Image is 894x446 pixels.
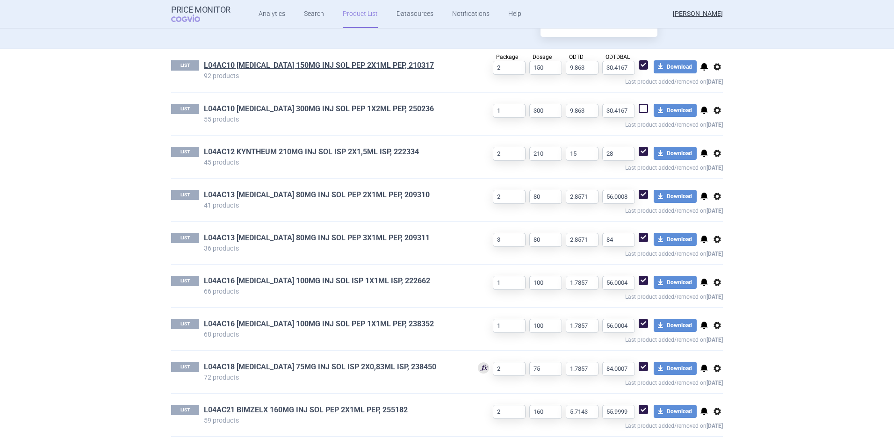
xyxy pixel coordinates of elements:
[204,72,463,79] p: 92 products
[654,190,697,203] button: Download
[204,233,430,243] a: L04AC13 [MEDICAL_DATA] 80MG INJ SOL PEP 3X1ML PEP, 209311
[707,380,723,386] strong: [DATE]
[204,319,434,329] a: L04AC16 [MEDICAL_DATA] 100MG INJ SOL PEP 1X1ML PEP, 238352
[463,333,723,345] p: Last product added/removed on
[654,362,697,375] button: Download
[707,208,723,214] strong: [DATE]
[654,276,697,289] button: Download
[204,288,463,295] p: 66 products
[204,233,463,245] h1: L04AC13 TALTZ 80MG INJ SOL PEP 3X1ML PEP, 209311
[606,54,630,60] span: ODTDBAL
[204,319,463,331] h1: L04AC16 TREMFYA 100MG INJ SOL PEP 1X1ML PEP, 238352
[171,190,199,200] p: LIST
[204,190,430,200] a: L04AC13 [MEDICAL_DATA] 80MG INJ SOL PEP 2X1ML PEP, 209310
[204,116,463,122] p: 55 products
[204,104,434,114] a: L04AC10 [MEDICAL_DATA] 300MG INJ SOL PEP 1X2ML PEP, 250236
[204,276,430,286] a: L04AC16 [MEDICAL_DATA] 100MG INJ SOL ISP 1X1ML ISP, 222662
[569,54,584,60] span: ODTD
[463,204,723,216] p: Last product added/removed on
[204,159,463,165] p: 45 products
[463,376,723,388] p: Last product added/removed on
[171,276,199,286] p: LIST
[204,374,463,381] p: 72 products
[707,294,723,300] strong: [DATE]
[204,405,463,417] h1: L04AC21 BIMZELX 160MG INJ SOL PEP 2X1ML PEP, 255182
[171,104,199,114] p: LIST
[204,60,463,72] h1: L04AC10 COSENTYX 150MG INJ SOL PEP 2X1ML PEP, 210317
[463,419,723,431] p: Last product added/removed on
[204,190,463,202] h1: L04AC13 TALTZ 80MG INJ SOL PEP 2X1ML PEP, 209310
[496,54,518,60] span: Package
[463,247,723,259] p: Last product added/removed on
[707,251,723,257] strong: [DATE]
[204,147,419,157] a: L04AC12 KYNTHEUM 210MG INJ SOL ISP 2X1,5ML ISP, 222334
[707,423,723,429] strong: [DATE]
[204,245,463,252] p: 36 products
[171,14,213,22] span: COGVIO
[533,54,552,60] span: Dosage
[654,405,697,418] button: Download
[204,417,463,424] p: 59 products
[171,5,231,14] strong: Price Monitor
[654,233,697,246] button: Download
[204,147,463,159] h1: L04AC12 KYNTHEUM 210MG INJ SOL ISP 2X1,5ML ISP, 222334
[204,405,408,415] a: L04AC21 BIMZELX 160MG INJ SOL PEP 2X1ML PEP, 255182
[707,337,723,343] strong: [DATE]
[463,75,723,86] p: Last product added/removed on
[204,202,463,209] p: 41 products
[171,362,199,372] p: LIST
[171,319,199,329] p: LIST
[204,331,463,338] p: 68 products
[707,165,723,171] strong: [DATE]
[478,362,489,375] div: Used for calculation
[654,147,697,160] button: Download
[171,5,231,23] a: Price MonitorCOGVIO
[463,290,723,302] p: Last product added/removed on
[204,104,463,116] h1: L04AC10 COSENTYX 300MG INJ SOL PEP 1X2ML PEP, 250236
[707,122,723,128] strong: [DATE]
[204,362,463,374] h1: L04AC18 SKYRIZI 75MG INJ SOL ISP 2X0,83ML ISP, 238450
[463,161,723,173] p: Last product added/removed on
[654,60,697,73] button: Download
[654,104,697,117] button: Download
[171,60,199,71] p: LIST
[204,276,463,288] h1: L04AC16 TREMFYA 100MG INJ SOL ISP 1X1ML ISP, 222662
[204,60,434,71] a: L04AC10 [MEDICAL_DATA] 150MG INJ SOL PEP 2X1ML PEP, 210317
[171,233,199,243] p: LIST
[707,79,723,85] strong: [DATE]
[463,118,723,129] p: Last product added/removed on
[654,319,697,332] button: Download
[204,362,436,372] a: L04AC18 [MEDICAL_DATA] 75MG INJ SOL ISP 2X0,83ML ISP, 238450
[171,147,199,157] p: LIST
[171,405,199,415] p: LIST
